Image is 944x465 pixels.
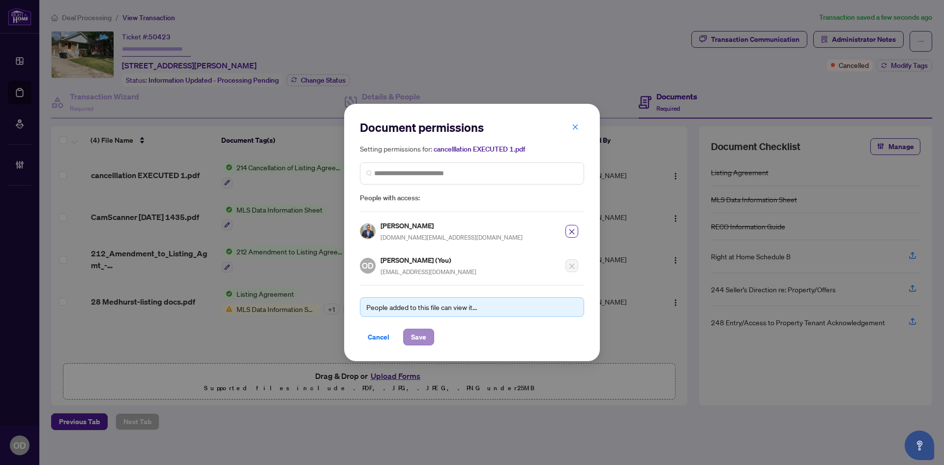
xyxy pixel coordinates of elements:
span: OD [362,259,374,272]
h5: Setting permissions for: [360,143,584,155]
h2: Document permissions [360,120,584,135]
button: Open asap [905,431,934,460]
img: Profile Icon [360,224,375,239]
span: close [572,124,579,130]
img: search_icon [366,170,372,176]
span: cancelllation EXECUTED 1.pdf [434,145,525,154]
span: [EMAIL_ADDRESS][DOMAIN_NAME] [381,268,476,276]
div: People added to this file can view it... [366,302,578,312]
span: Cancel [368,329,389,345]
button: Save [403,329,434,345]
span: People with access: [360,192,584,204]
button: Cancel [360,329,397,345]
h5: [PERSON_NAME] [381,220,523,231]
h5: [PERSON_NAME] (You) [381,254,476,266]
span: Save [411,329,426,345]
span: close [568,228,575,235]
span: [DOMAIN_NAME][EMAIL_ADDRESS][DOMAIN_NAME] [381,234,523,241]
